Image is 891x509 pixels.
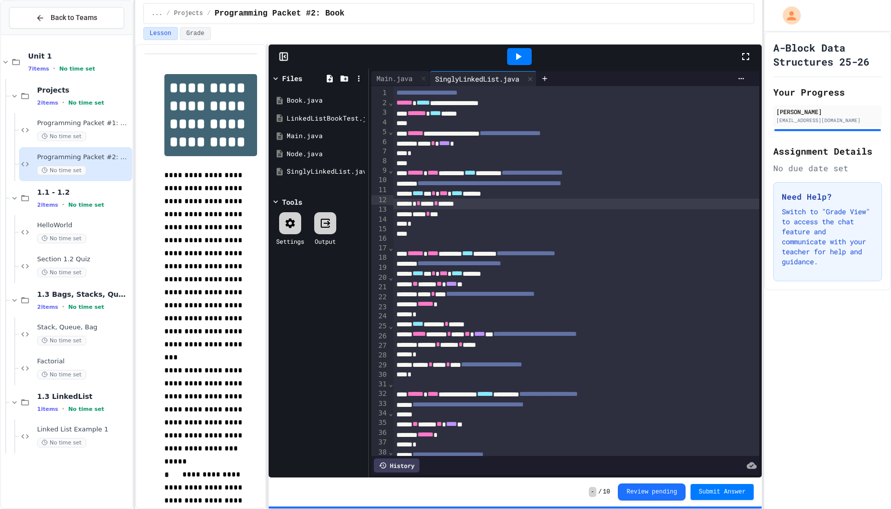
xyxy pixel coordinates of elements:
span: / [207,10,210,18]
div: 12 [371,195,388,205]
div: SinglyLinkedList.java [430,71,537,86]
span: Projects [174,10,203,18]
span: No time set [37,132,86,141]
div: 6 [371,137,388,147]
div: [EMAIL_ADDRESS][DOMAIN_NAME] [776,117,879,124]
div: [PERSON_NAME] [776,107,879,116]
div: No due date set [773,162,882,174]
span: 10 [603,488,610,496]
span: • [62,405,64,413]
span: Programming Packet #2: Book [214,8,344,20]
span: Submit Answer [699,488,746,496]
div: 27 [371,341,388,350]
div: Node.java [287,149,365,159]
div: 36 [371,428,388,437]
span: No time set [37,234,86,243]
span: No time set [68,304,104,310]
div: 17 [371,243,388,253]
span: / [598,488,602,496]
div: Files [282,73,302,84]
span: 1.3 Bags, Stacks, Queues [37,290,130,299]
span: No time set [37,370,86,379]
div: Main.java [371,71,430,86]
span: • [62,99,64,107]
span: 1 items [37,406,58,412]
h1: A-Block Data Structures 25-26 [773,41,882,69]
span: Fold line [388,322,393,330]
div: 24 [371,311,388,321]
button: Back to Teams [9,7,124,29]
span: Fold line [388,128,393,136]
div: 2 [371,98,388,108]
div: 37 [371,437,388,447]
div: 15 [371,224,388,234]
span: No time set [37,336,86,345]
div: 30 [371,370,388,379]
span: Projects [37,86,130,95]
span: Fold line [388,273,393,281]
p: Switch to "Grade View" to access the chat feature and communicate with your teacher for help and ... [782,207,873,267]
div: 35 [371,418,388,428]
span: Fold line [388,409,393,417]
div: 16 [371,234,388,243]
h3: Need Help? [782,191,873,203]
div: 4 [371,118,388,127]
span: No time set [37,438,86,447]
span: No time set [37,268,86,277]
button: Lesson [143,27,178,40]
span: / [166,10,170,18]
span: Fold line [388,99,393,107]
div: 9 [371,166,388,176]
span: Stack, Queue, Bag [37,323,130,332]
span: 2 items [37,100,58,106]
div: 34 [371,408,388,418]
span: • [53,65,55,73]
iframe: chat widget [849,469,881,499]
span: Fold line [388,166,393,174]
div: 21 [371,282,388,292]
span: Factorial [37,357,130,366]
div: SinglyLinkedList.java [287,167,365,177]
div: 11 [371,185,388,195]
div: 13 [371,205,388,215]
div: 22 [371,292,388,302]
span: 1.3 LinkedList [37,392,130,401]
span: Programming Packet #2: Book [37,153,130,162]
span: - [589,487,596,497]
div: Settings [276,237,304,246]
span: Fold line [388,448,393,456]
div: 23 [371,302,388,312]
div: SinglyLinkedList.java [430,74,524,84]
div: 26 [371,331,388,341]
div: 33 [371,399,388,408]
div: 1 [371,88,388,98]
div: 19 [371,263,388,273]
div: Tools [282,197,302,207]
div: My Account [772,4,803,27]
button: Review pending [618,483,686,500]
div: Main.java [371,73,417,84]
div: 5 [371,127,388,137]
span: No time set [68,100,104,106]
div: Book.java [287,96,365,106]
div: 20 [371,273,388,283]
div: Main.java [287,131,365,141]
span: 2 items [37,304,58,310]
span: Linked List Example 1 [37,425,130,434]
div: 29 [371,360,388,370]
span: • [62,303,64,311]
span: Back to Teams [51,13,97,23]
div: 28 [371,350,388,360]
span: Fold line [388,380,393,388]
div: Output [315,237,336,246]
h2: Assignment Details [773,144,882,158]
div: 3 [371,108,388,118]
div: 18 [371,253,388,263]
div: LinkedListBookTest.java [287,114,365,124]
h2: Your Progress [773,85,882,99]
span: • [62,201,64,209]
div: 32 [371,389,388,399]
div: 7 [371,147,388,156]
div: 14 [371,215,388,224]
span: Section 1.2 Quiz [37,255,130,264]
